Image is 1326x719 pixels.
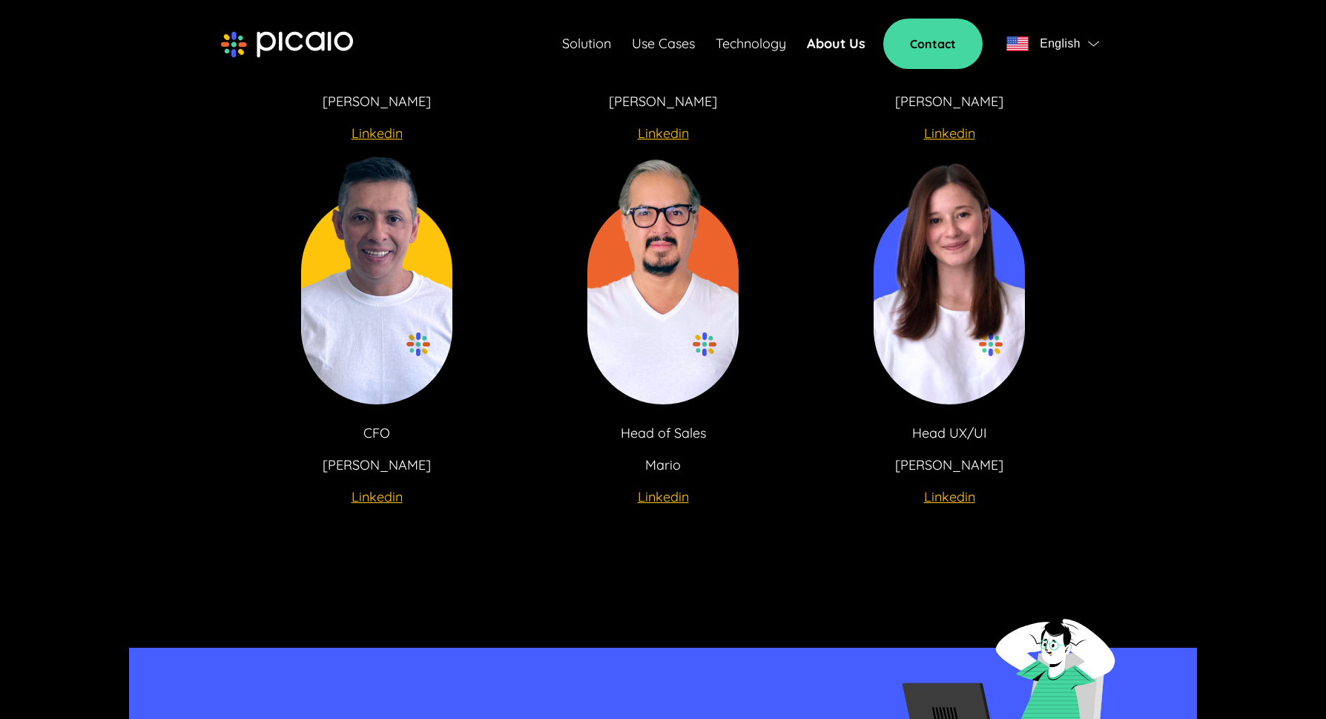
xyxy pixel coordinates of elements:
[716,33,786,54] a: Technology
[323,91,431,112] p: [PERSON_NAME]
[352,123,403,144] a: Linkedin
[1040,33,1081,54] span: English
[323,455,431,476] p: [PERSON_NAME]
[221,31,353,58] img: picaio-logo
[924,488,975,505] u: Linkedin
[587,144,739,404] img: image
[912,423,987,444] p: Head UX/UI
[352,125,403,142] u: Linkedin
[895,455,1003,476] p: [PERSON_NAME]
[638,487,689,508] a: Linkedin
[807,33,865,54] a: About Us
[352,488,403,505] u: Linkedin
[638,488,689,505] u: Linkedin
[883,19,983,69] a: Contact
[363,423,390,444] p: CFO
[895,91,1003,112] p: [PERSON_NAME]
[924,125,975,142] u: Linkedin
[562,33,611,54] a: Solution
[645,455,681,476] p: Mario
[632,33,695,54] a: Use Cases
[1006,36,1029,51] img: flag
[621,423,706,444] p: Head of Sales
[1088,41,1099,47] img: flag
[924,487,975,508] a: Linkedin
[609,91,717,112] p: [PERSON_NAME]
[301,144,452,404] img: image
[638,125,689,142] u: Linkedin
[874,144,1025,404] img: image
[352,487,403,508] a: Linkedin
[638,123,689,144] a: Linkedin
[924,123,975,144] a: Linkedin
[1000,29,1105,59] button: flagEnglishflag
